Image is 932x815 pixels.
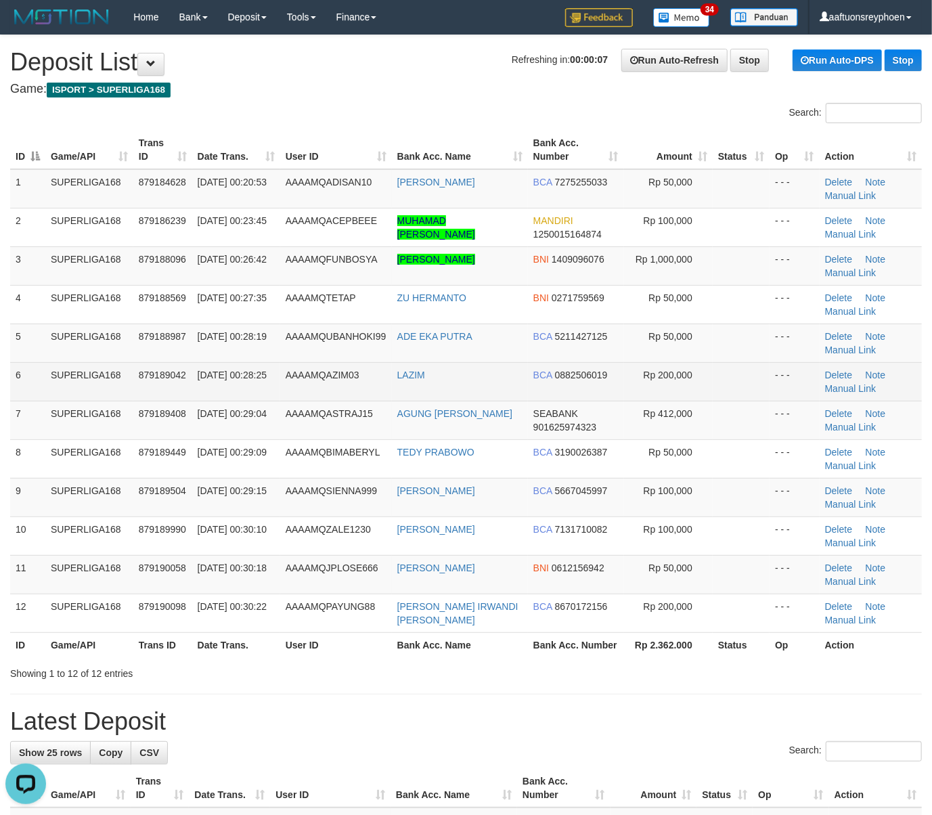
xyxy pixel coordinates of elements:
th: Op [770,632,820,657]
th: Action [820,632,922,657]
span: 34 [701,3,719,16]
span: ISPORT > SUPERLIGA168 [47,83,171,97]
td: SUPERLIGA168 [45,439,133,478]
a: Manual Link [825,460,876,471]
a: Delete [825,370,852,380]
a: [PERSON_NAME] [397,177,475,188]
th: Game/API: activate to sort column ascending [45,769,131,808]
a: LAZIM [397,370,425,380]
span: Rp 200,000 [644,370,692,380]
span: Copy 0882506019 to clipboard [555,370,608,380]
span: [DATE] 00:29:15 [198,485,267,496]
h4: Game: [10,83,922,96]
a: CSV [131,741,168,764]
td: SUPERLIGA168 [45,478,133,516]
a: Copy [90,741,131,764]
th: User ID [280,632,392,657]
span: [DATE] 00:28:19 [198,331,267,342]
span: SEABANK [533,408,578,419]
th: Bank Acc. Number: activate to sort column ascending [528,131,624,169]
th: Amount: activate to sort column ascending [624,131,713,169]
span: Rp 50,000 [648,292,692,303]
th: Amount: activate to sort column ascending [611,769,697,808]
span: 879190058 [139,563,186,573]
span: [DATE] 00:26:42 [198,254,267,265]
span: [DATE] 00:27:35 [198,292,267,303]
a: Delete [825,292,852,303]
th: Status [713,632,770,657]
span: 879190098 [139,601,186,612]
th: Date Trans.: activate to sort column ascending [189,769,270,808]
a: Delete [825,601,852,612]
a: [PERSON_NAME] [397,254,475,265]
td: - - - [770,285,820,324]
a: [PERSON_NAME] [397,563,475,573]
a: Note [866,215,886,226]
td: - - - [770,478,820,516]
td: 3 [10,246,45,285]
a: Delete [825,331,852,342]
a: [PERSON_NAME] [397,485,475,496]
span: [DATE] 00:29:09 [198,447,267,458]
a: Note [866,485,886,496]
span: Copy 8670172156 to clipboard [555,601,608,612]
th: Status: activate to sort column ascending [713,131,770,169]
a: Note [866,177,886,188]
span: BNI [533,292,549,303]
span: BCA [533,601,552,612]
span: 879184628 [139,177,186,188]
th: Status: activate to sort column ascending [696,769,753,808]
a: MUHAMAD [PERSON_NAME] [397,215,475,240]
th: Trans ID: activate to sort column ascending [133,131,192,169]
label: Search: [789,103,922,123]
td: SUPERLIGA168 [45,401,133,439]
th: ID: activate to sort column descending [10,131,45,169]
a: Delete [825,215,852,226]
span: AAAAMQAZIM03 [286,370,359,380]
td: 10 [10,516,45,555]
th: Bank Acc. Name: activate to sort column ascending [391,769,517,808]
span: Rp 100,000 [644,524,692,535]
span: Rp 50,000 [648,447,692,458]
span: BCA [533,447,552,458]
span: [DATE] 00:30:22 [198,601,267,612]
a: Note [866,408,886,419]
td: - - - [770,324,820,362]
td: - - - [770,169,820,208]
span: Copy 5667045997 to clipboard [555,485,608,496]
td: 5 [10,324,45,362]
label: Search: [789,741,922,762]
a: Note [866,331,886,342]
a: AGUNG [PERSON_NAME] [397,408,512,419]
td: SUPERLIGA168 [45,555,133,594]
td: SUPERLIGA168 [45,516,133,555]
div: Showing 1 to 12 of 12 entries [10,661,378,680]
span: 879189042 [139,370,186,380]
span: BCA [533,524,552,535]
span: [DATE] 00:28:25 [198,370,267,380]
span: AAAAMQADISAN10 [286,177,372,188]
th: User ID: activate to sort column ascending [270,769,391,808]
th: Rp 2.362.000 [624,632,713,657]
a: Run Auto-Refresh [621,49,728,72]
a: Manual Link [825,422,876,433]
a: Note [866,447,886,458]
th: ID [10,632,45,657]
h1: Latest Deposit [10,708,922,735]
th: Bank Acc. Number [528,632,624,657]
span: Copy 0271759569 to clipboard [552,292,604,303]
th: Action: activate to sort column ascending [820,131,922,169]
td: 7 [10,401,45,439]
td: 9 [10,478,45,516]
span: [DATE] 00:23:45 [198,215,267,226]
span: Refreshing in: [512,54,608,65]
span: AAAAMQASTRAJ15 [286,408,373,419]
span: CSV [139,747,159,758]
span: Rp 50,000 [648,177,692,188]
a: Stop [730,49,769,72]
td: 4 [10,285,45,324]
th: Date Trans. [192,632,280,657]
span: AAAAMQFUNBOSYA [286,254,378,265]
a: Manual Link [825,537,876,548]
span: Show 25 rows [19,747,82,758]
